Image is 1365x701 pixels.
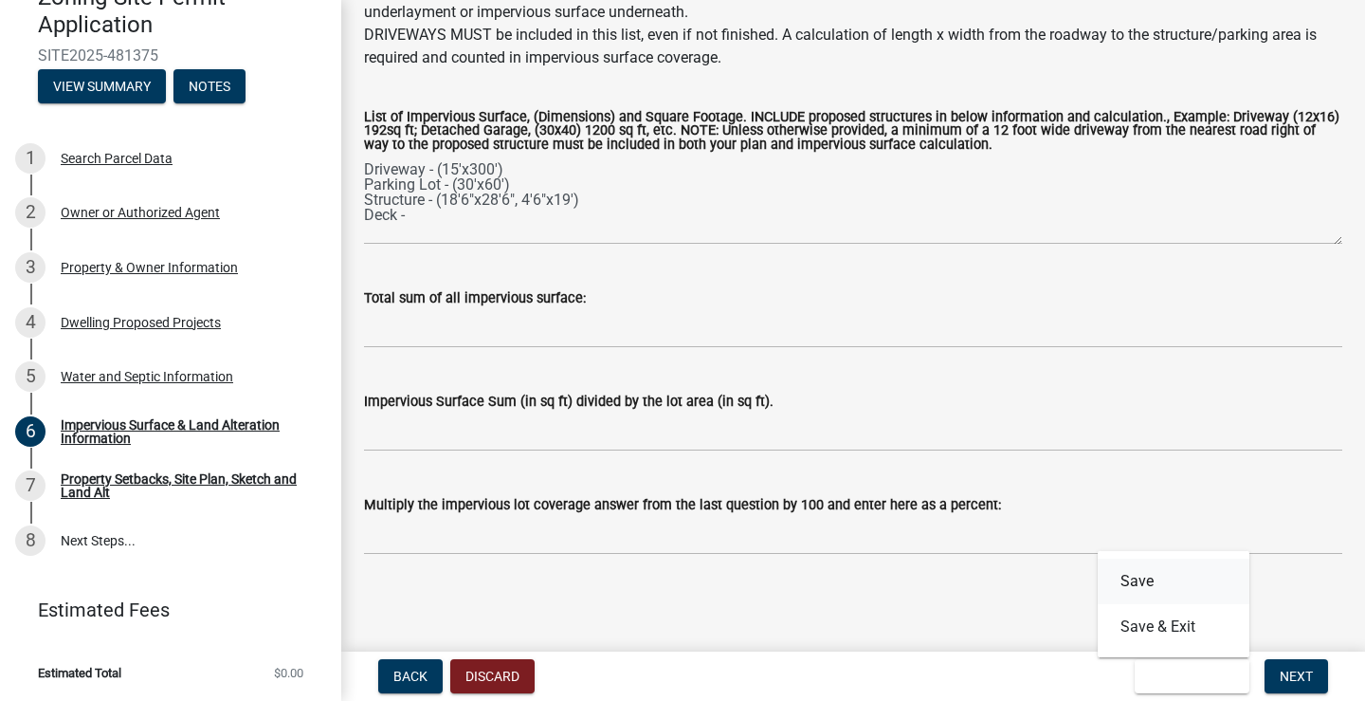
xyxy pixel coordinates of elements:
button: Back [378,659,443,693]
div: Water and Septic Information [61,370,233,383]
a: Estimated Fees [15,591,311,629]
wm-modal-confirm: Notes [173,80,246,95]
div: Owner or Authorized Agent [61,206,220,219]
div: 6 [15,416,45,447]
span: Estimated Total [38,667,121,679]
div: 3 [15,252,45,283]
label: Multiply the impervious lot coverage answer from the last question by 100 and enter here as a per... [364,499,1001,512]
span: Next [1280,669,1313,684]
div: 1 [15,143,45,174]
label: List of Impervious Surface, (Dimensions) and Square Footage. INCLUDE proposed structures in below... [364,111,1342,152]
div: Search Parcel Data [61,152,173,165]
div: Property Setbacks, Site Plan, Sketch and Land Alt [61,472,311,499]
div: Impervious Surface & Land Alteration Information [61,418,311,445]
label: Total sum of all impervious surface: [364,292,586,305]
span: Back [393,669,428,684]
div: 4 [15,307,45,338]
button: Next [1265,659,1328,693]
span: Save & Exit [1150,669,1223,684]
span: $0.00 [274,667,303,679]
div: Dwelling Proposed Projects [61,316,221,329]
div: 8 [15,526,45,556]
div: Save & Exit [1098,551,1249,657]
button: Save [1098,559,1249,604]
div: 5 [15,361,45,392]
div: Property & Owner Information [61,261,238,274]
wm-modal-confirm: Summary [38,80,166,95]
div: DRIVEWAYS MUST be included in this list, even if not finished. A calculation of length x width fr... [364,24,1342,69]
button: Save & Exit [1098,604,1249,650]
button: Save & Exit [1135,659,1249,693]
div: 2 [15,197,45,228]
div: 7 [15,470,45,501]
button: Discard [450,659,535,693]
label: Impervious Surface Sum (in sq ft) divided by the lot area (in sq ft). [364,396,773,409]
button: View Summary [38,69,166,103]
span: SITE2025-481375 [38,46,303,65]
button: Notes [173,69,246,103]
